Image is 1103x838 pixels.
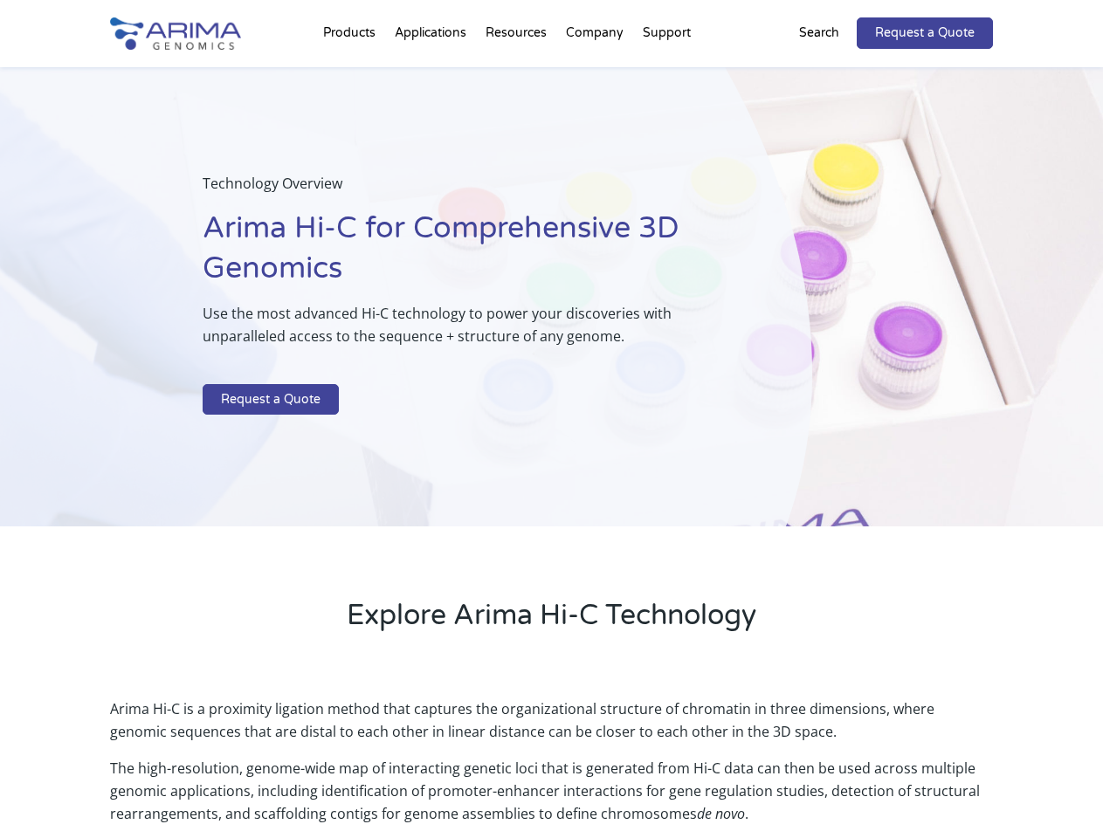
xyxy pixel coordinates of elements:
h1: Arima Hi-C for Comprehensive 3D Genomics [203,209,724,302]
p: Use the most advanced Hi-C technology to power your discoveries with unparalleled access to the s... [203,302,724,361]
img: Arima-Genomics-logo [110,17,241,50]
a: Request a Quote [203,384,339,416]
p: Arima Hi-C is a proximity ligation method that captures the organizational structure of chromatin... [110,697,992,757]
p: Technology Overview [203,172,724,209]
h2: Explore Arima Hi-C Technology [110,596,992,649]
i: de novo [697,804,745,823]
a: Request a Quote [857,17,993,49]
p: Search [799,22,839,45]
